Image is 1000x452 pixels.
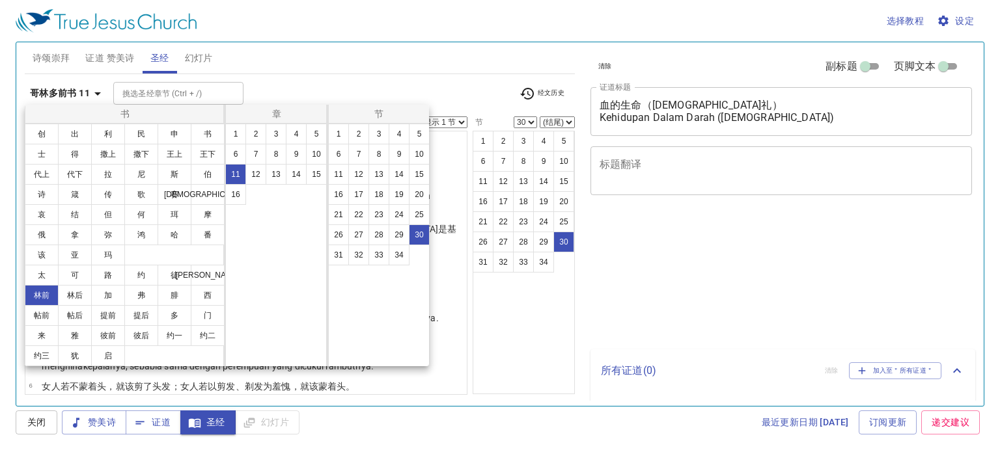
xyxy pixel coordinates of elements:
button: 提后 [124,305,158,326]
button: 12 [348,164,369,185]
button: 撒下 [124,144,158,165]
button: 约二 [191,325,225,346]
button: 13 [368,164,389,185]
button: 拿 [58,224,92,245]
button: 16 [328,184,349,205]
button: 14 [286,164,307,185]
button: 帖后 [58,305,92,326]
p: 节 [331,107,426,120]
button: 7 [348,144,369,165]
button: 31 [328,245,349,265]
button: 25 [409,204,430,225]
button: 申 [158,124,191,144]
button: 但 [91,204,125,225]
button: 提前 [91,305,125,326]
button: 4 [286,124,307,144]
button: 士 [25,144,59,165]
button: 撒上 [91,144,125,165]
button: 彼后 [124,325,158,346]
button: 代上 [25,164,59,185]
button: 21 [328,204,349,225]
button: 可 [58,265,92,286]
button: 出 [58,124,92,144]
button: 珥 [158,204,191,225]
button: 14 [389,164,410,185]
button: 9 [389,144,410,165]
button: 8 [266,144,286,165]
button: 创 [25,124,59,144]
button: 11 [328,164,349,185]
button: [PERSON_NAME] [191,265,225,286]
button: 29 [389,224,410,245]
button: 代下 [58,164,92,185]
button: 11 [225,164,246,185]
button: 得 [58,144,92,165]
button: 22 [348,204,369,225]
button: 王下 [191,144,225,165]
button: 启 [91,345,125,366]
button: 约一 [158,325,191,346]
button: 弥 [91,224,125,245]
button: 17 [348,184,369,205]
button: 赛 [158,184,191,205]
button: 书 [191,124,225,144]
button: 约三 [25,345,59,366]
button: 5 [409,124,430,144]
button: 结 [58,204,92,225]
button: 9 [286,144,307,165]
button: 30 [409,224,430,245]
button: 西 [191,285,225,306]
button: 4 [389,124,410,144]
button: 门 [191,305,225,326]
button: 传 [91,184,125,205]
button: 何 [124,204,158,225]
button: 28 [368,224,389,245]
button: 利 [91,124,125,144]
button: 俄 [25,224,59,245]
button: 鸿 [124,224,158,245]
button: 23 [368,204,389,225]
p: 书 [28,107,223,120]
button: 尼 [124,164,158,185]
button: 3 [266,124,286,144]
button: 伯 [191,164,225,185]
p: 章 [229,107,325,120]
button: 林前 [25,285,59,306]
button: 8 [368,144,389,165]
button: 33 [368,245,389,265]
button: 32 [348,245,369,265]
button: 来 [25,325,59,346]
button: 路 [91,265,125,286]
button: 34 [389,245,410,265]
button: 1 [328,124,349,144]
button: 16 [225,184,246,205]
button: 亚 [58,245,92,265]
button: [DEMOGRAPHIC_DATA] [191,184,225,205]
button: 3 [368,124,389,144]
button: 歌 [124,184,158,205]
button: 24 [389,204,410,225]
button: 19 [389,184,410,205]
button: 哈 [158,224,191,245]
button: 该 [25,245,59,265]
button: 箴 [58,184,92,205]
button: 林后 [58,285,92,306]
button: 帖前 [25,305,59,326]
button: 10 [409,144,430,165]
button: 13 [266,164,286,185]
button: 2 [348,124,369,144]
button: 1 [225,124,246,144]
button: 5 [306,124,327,144]
button: 27 [348,224,369,245]
button: 彼前 [91,325,125,346]
button: 徒 [158,265,191,286]
button: 雅 [58,325,92,346]
button: 20 [409,184,430,205]
button: 约 [124,265,158,286]
button: 7 [245,144,266,165]
button: 15 [306,164,327,185]
button: 民 [124,124,158,144]
button: 6 [225,144,246,165]
button: 加 [91,285,125,306]
button: 18 [368,184,389,205]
